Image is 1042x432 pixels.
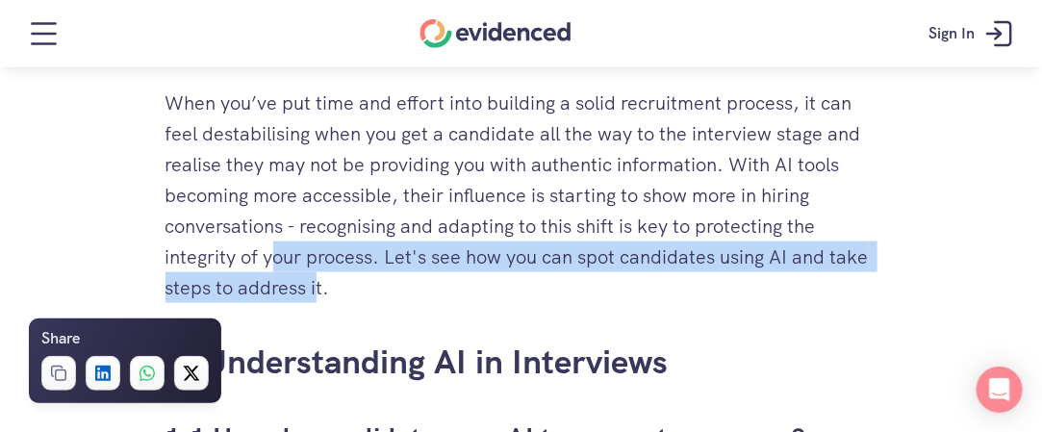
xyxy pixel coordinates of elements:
[165,340,669,384] a: 1. Understanding AI in Interviews
[977,367,1023,413] div: Open Intercom Messenger
[165,88,877,303] p: When you’ve put time and effort into building a solid recruitment process, it can feel destabilis...
[420,19,572,48] a: Home
[41,326,80,351] h6: Share
[928,21,975,46] p: Sign In
[914,5,1032,63] a: Sign In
